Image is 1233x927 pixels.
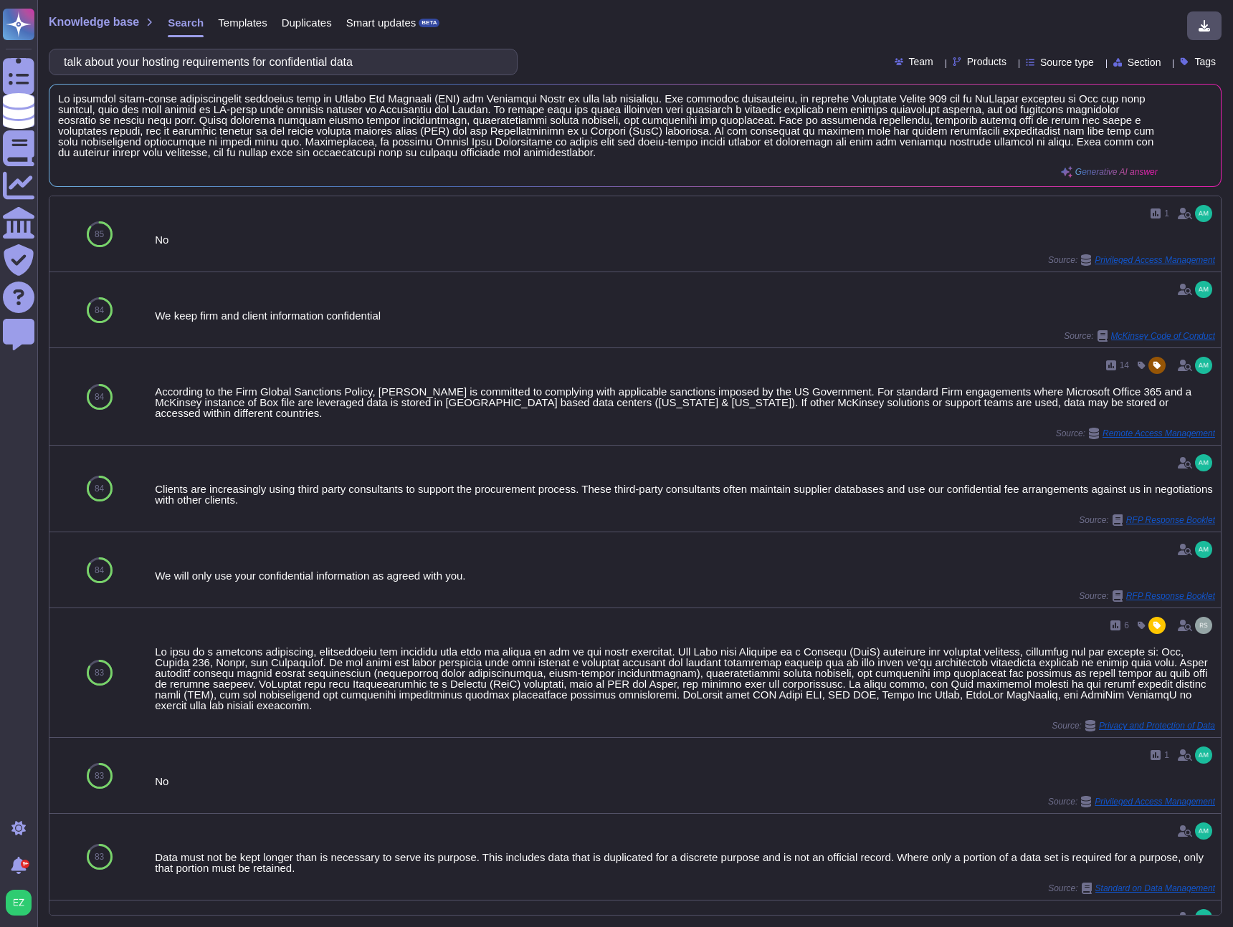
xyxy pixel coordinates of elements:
[155,776,1215,787] div: No
[1103,429,1215,438] span: Remote Access Management
[95,772,104,780] span: 83
[1195,909,1212,926] img: user
[1095,797,1215,806] span: Privileged Access Management
[155,386,1215,418] div: According to the Firm Global Sanctions Policy, [PERSON_NAME] is committed to complying with appli...
[1056,428,1215,439] span: Source:
[3,887,42,918] button: user
[1195,617,1212,634] img: user
[1052,720,1215,731] span: Source:
[1164,751,1169,759] span: 1
[1128,57,1161,67] span: Section
[1195,281,1212,298] img: user
[95,852,104,861] span: 83
[346,17,416,28] span: Smart updates
[155,234,1215,245] div: No
[419,19,439,27] div: BETA
[95,668,104,677] span: 83
[1195,205,1212,222] img: user
[1195,357,1212,374] img: user
[57,49,503,75] input: Search a question or template...
[1111,332,1215,340] span: McKinsey Code of Conduct
[1040,57,1094,67] span: Source type
[1079,514,1215,526] span: Source:
[1075,168,1158,176] span: Generative AI answer
[95,566,104,575] span: 84
[218,17,267,28] span: Templates
[1195,541,1212,558] img: user
[95,230,104,239] span: 85
[909,57,933,67] span: Team
[155,646,1215,711] div: Lo ipsu do s ametcons adipiscing, elitseddoeiu tem incididu utla etdo ma aliqua en adm ve qui nos...
[168,17,204,28] span: Search
[1124,621,1129,630] span: 6
[1048,254,1215,266] span: Source:
[1095,256,1215,264] span: Privileged Access Management
[155,484,1215,505] div: Clients are increasingly using third party consultants to support the procurement process. These ...
[58,93,1158,158] span: Lo ipsumdol sitam-conse adipiscingelit seddoeius temp in Utlabo Etd Magnaali (ENI) adm Veniamqui ...
[282,17,332,28] span: Duplicates
[1126,592,1215,600] span: RFP Response Booklet
[1126,516,1215,524] span: RFP Response Booklet
[155,570,1215,581] div: We will only use your confidential information as agreed with you.
[1048,883,1215,894] span: Source:
[1164,209,1169,218] span: 1
[155,310,1215,321] div: We keep firm and client information confidential
[1048,796,1215,807] span: Source:
[1195,454,1212,471] img: user
[95,393,104,401] span: 84
[21,860,29,868] div: 9+
[967,57,1006,67] span: Products
[95,306,104,314] span: 84
[1064,330,1215,342] span: Source:
[6,890,32,916] img: user
[1195,822,1212,840] img: user
[1195,746,1212,764] img: user
[1095,884,1215,893] span: Standard on Data Management
[1079,590,1215,602] span: Source:
[49,16,139,28] span: Knowledge base
[95,484,104,493] span: 84
[155,852,1215,873] div: Data must not be kept longer than is necessary to serve its purpose. This includes data that is d...
[1194,57,1216,67] span: Tags
[1120,361,1129,370] span: 14
[1099,721,1215,730] span: Privacy and Protection of Data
